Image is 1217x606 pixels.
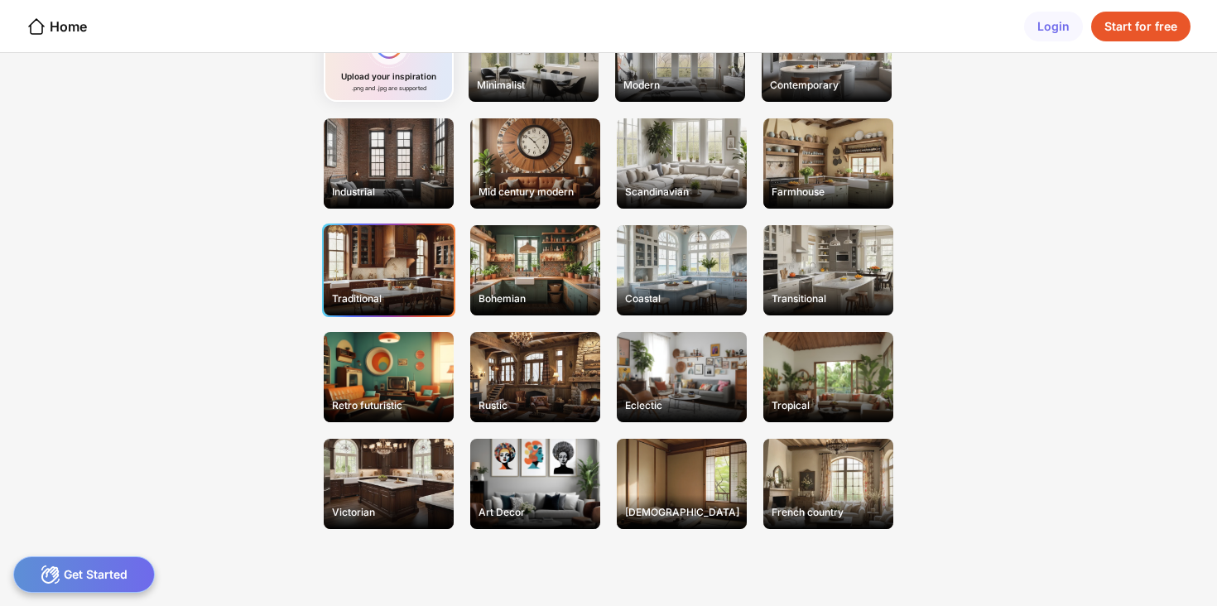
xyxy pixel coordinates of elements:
[763,72,890,98] div: Contemporary
[765,392,892,418] div: Tropical
[765,179,892,204] div: Farmhouse
[325,499,452,525] div: Victorian
[325,286,452,311] div: Traditional
[618,179,745,204] div: Scandinavian
[470,72,597,98] div: Minimalist
[618,499,745,525] div: [DEMOGRAPHIC_DATA]
[618,286,745,311] div: Coastal
[325,179,452,204] div: Industrial
[472,179,599,204] div: Mid century modern
[765,286,892,311] div: Transitional
[325,392,452,418] div: Retro futuristic
[13,556,155,593] div: Get Started
[1091,12,1191,41] div: Start for free
[617,72,743,98] div: Modern
[472,286,599,311] div: Bohemian
[472,499,599,525] div: Art Decor
[26,17,87,36] div: Home
[765,499,892,525] div: French country
[1024,12,1083,41] div: Login
[472,392,599,418] div: Rustic
[618,392,745,418] div: Eclectic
